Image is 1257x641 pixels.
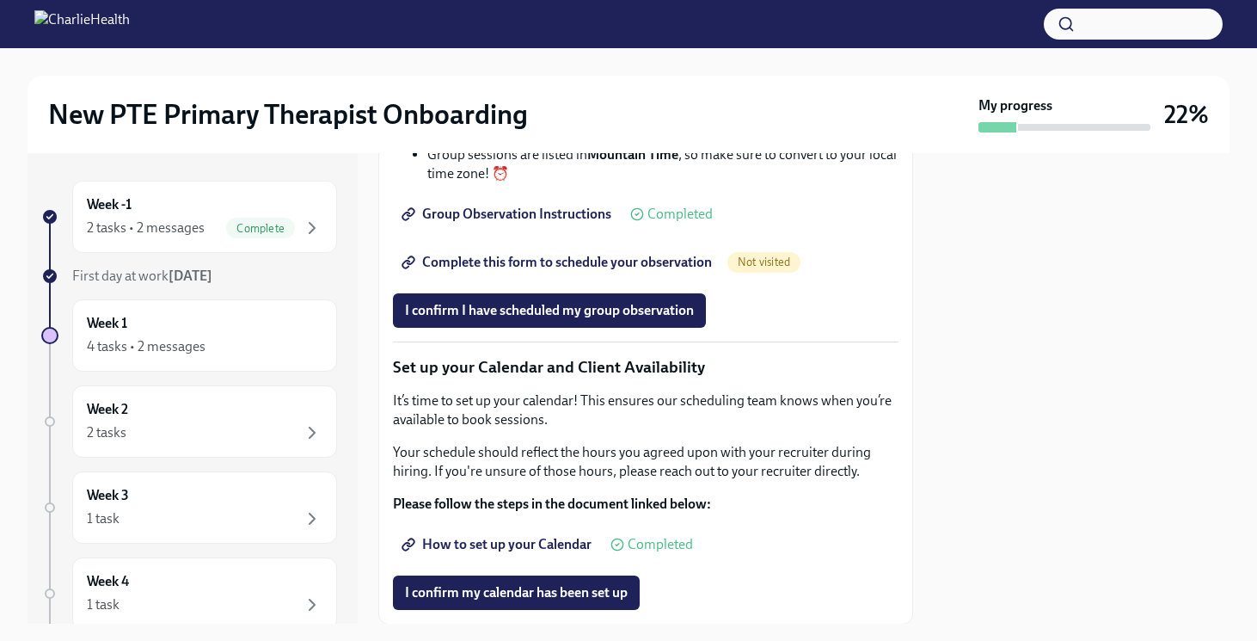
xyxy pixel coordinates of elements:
[48,97,528,132] h2: New PTE Primary Therapist Onboarding
[226,222,295,235] span: Complete
[393,293,706,328] button: I confirm I have scheduled my group observation
[41,558,337,630] a: Week 41 task
[87,400,128,419] h6: Week 2
[169,268,212,284] strong: [DATE]
[87,314,127,333] h6: Week 1
[393,356,898,379] p: Set up your Calendar and Client Availability
[87,486,129,505] h6: Week 3
[41,299,337,372] a: Week 14 tasks • 2 messages
[87,595,120,614] div: 1 task
[393,443,898,481] p: Your schedule should reflect the hours you agreed upon with your recruiter during hiring. If you'...
[405,254,712,271] span: Complete this form to schedule your observation
[727,256,800,268] span: Not visited
[393,391,898,429] p: It’s time to set up your calendar! This ensures our scheduling team knows when you’re available t...
[647,207,713,221] span: Completed
[393,527,604,562] a: How to set up your Calendar
[405,206,611,223] span: Group Observation Instructions
[41,385,337,458] a: Week 22 tasks
[41,267,337,286] a: First day at work[DATE]
[405,302,694,319] span: I confirm I have scheduled my group observation
[87,337,205,356] div: 4 tasks • 2 messages
[87,423,126,442] div: 2 tasks
[393,245,724,280] a: Complete this form to schedule your observation
[41,181,337,253] a: Week -12 tasks • 2 messagesComplete
[587,146,678,163] strong: Mountain Time
[1164,99,1209,130] h3: 22%
[87,219,205,237] div: 2 tasks • 2 messages
[87,572,129,591] h6: Week 4
[393,576,640,610] button: I confirm my calendar has been set up
[393,197,623,231] a: Group Observation Instructions
[405,536,592,553] span: How to set up your Calendar
[72,268,212,284] span: First day at work
[427,145,898,183] li: Group sessions are listed in , so make sure to convert to your local time zone! ⏰
[978,96,1052,115] strong: My progress
[393,496,711,512] strong: Please follow the steps in the document linked below:
[628,538,693,552] span: Completed
[405,584,628,601] span: I confirm my calendar has been set up
[34,10,130,38] img: CharlieHealth
[41,472,337,544] a: Week 31 task
[87,509,120,528] div: 1 task
[87,195,132,214] h6: Week -1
